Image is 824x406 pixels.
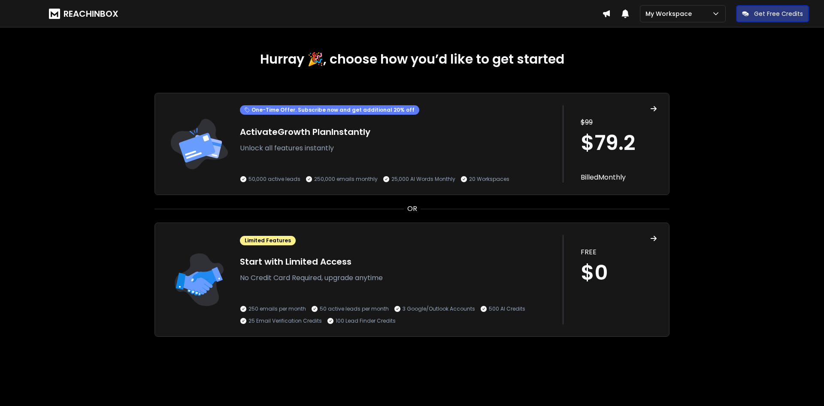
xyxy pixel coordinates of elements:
[240,143,554,153] p: Unlock all features instantly
[248,176,300,183] p: 50,000 active leads
[320,305,389,312] p: 50 active leads per month
[736,5,809,22] button: Get Free Credits
[248,317,322,324] p: 25 Email Verification Credits
[469,176,509,183] p: 20 Workspaces
[391,176,455,183] p: 25,000 AI Words Monthly
[49,9,60,19] img: logo
[240,256,554,268] h1: Start with Limited Access
[403,305,475,312] p: 3 Google/Outlook Accounts
[167,105,231,183] img: trail
[754,9,803,18] p: Get Free Credits
[581,172,657,183] p: Billed Monthly
[581,263,657,283] h1: $0
[581,247,657,257] p: FREE
[581,117,657,128] p: $ 99
[645,9,695,18] p: My Workspace
[154,204,669,214] div: OR
[64,8,118,20] h1: REACHINBOX
[489,305,525,312] p: 500 AI Credits
[336,317,396,324] p: 100 Lead Finder Credits
[240,126,554,138] h1: Activate Growth Plan Instantly
[248,305,306,312] p: 250 emails per month
[240,105,419,115] div: One-Time Offer. Subscribe now and get additional 20% off
[240,273,554,283] p: No Credit Card Required, upgrade anytime
[154,52,669,67] h1: Hurray 🎉, choose how you’d like to get started
[581,133,657,153] h1: $ 79.2
[314,176,378,183] p: 250,000 emails monthly
[240,236,296,245] div: Limited Features
[167,235,231,324] img: trail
